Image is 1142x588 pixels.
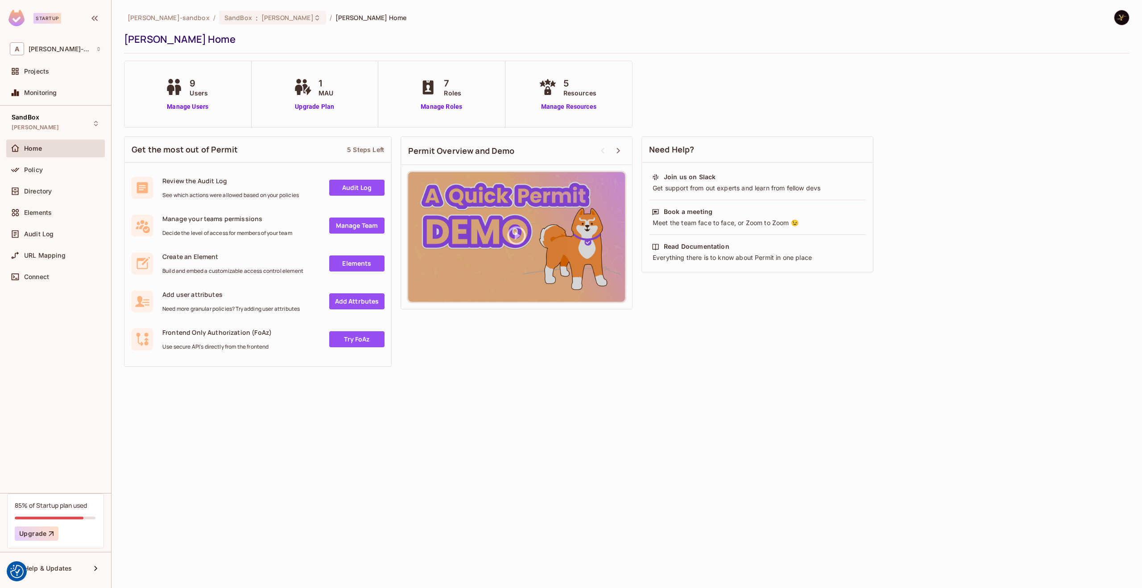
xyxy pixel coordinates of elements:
[24,68,49,75] span: Projects
[319,77,333,90] span: 1
[29,45,91,53] span: Workspace: alex-trustflight-sandbox
[33,13,61,24] div: Startup
[261,13,314,22] span: [PERSON_NAME]
[24,565,72,572] span: Help & Updates
[292,102,338,111] a: Upgrade Plan
[444,88,461,98] span: Roles
[1114,10,1129,25] img: Yilmaz Alizadeh
[162,267,303,275] span: Build and embed a customizable access control element
[162,343,272,350] span: Use secure API's directly from the frontend
[162,252,303,261] span: Create an Element
[335,13,406,22] span: [PERSON_NAME] Home
[224,13,252,22] span: SandBox
[12,114,39,121] span: SandBox
[213,13,215,22] li: /
[162,177,299,185] span: Review the Audit Log
[15,526,58,541] button: Upgrade
[563,77,596,90] span: 5
[329,218,385,234] a: Manage Team
[8,10,25,26] img: SReyMgAAAABJRU5ErkJggg==
[652,253,863,262] div: Everything there is to know about Permit in one place
[652,218,863,227] div: Meet the team face to face, or Zoom to Zoom 😉
[162,192,299,199] span: See which actions were allowed based on your policies
[24,273,49,280] span: Connect
[15,501,87,510] div: 85% of Startup plan used
[255,14,258,21] span: :
[664,207,712,216] div: Book a meeting
[319,88,333,98] span: MAU
[347,145,384,154] div: 5 Steps Left
[537,102,601,111] a: Manage Resources
[128,13,210,22] span: the active workspace
[12,124,59,131] span: [PERSON_NAME]
[24,230,54,238] span: Audit Log
[24,89,57,96] span: Monitoring
[329,331,385,347] a: Try FoAz
[329,293,385,309] a: Add Attrbutes
[417,102,466,111] a: Manage Roles
[329,180,385,196] a: Audit Log
[24,145,42,152] span: Home
[563,88,596,98] span: Resources
[10,42,24,55] span: A
[24,166,43,173] span: Policy
[444,77,461,90] span: 7
[649,144,695,155] span: Need Help?
[330,13,332,22] li: /
[132,144,238,155] span: Get the most out of Permit
[124,33,1125,46] div: [PERSON_NAME] Home
[329,255,385,271] a: Elements
[162,305,300,313] span: Need more granular policies? Try adding user attributes
[664,173,716,181] div: Join us on Slack
[24,209,52,216] span: Elements
[24,252,66,259] span: URL Mapping
[162,328,272,337] span: Frontend Only Authorization (FoAz)
[652,184,863,193] div: Get support from out experts and learn from fellow devs
[162,214,292,223] span: Manage your teams permissions
[162,230,292,237] span: Decide the level of access for members of your team
[190,88,208,98] span: Users
[163,102,212,111] a: Manage Users
[408,145,515,156] span: Permit Overview and Demo
[10,565,24,578] button: Consent Preferences
[190,77,208,90] span: 9
[162,290,300,299] span: Add user attributes
[24,188,52,195] span: Directory
[10,565,24,578] img: Revisit consent button
[664,242,729,251] div: Read Documentation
